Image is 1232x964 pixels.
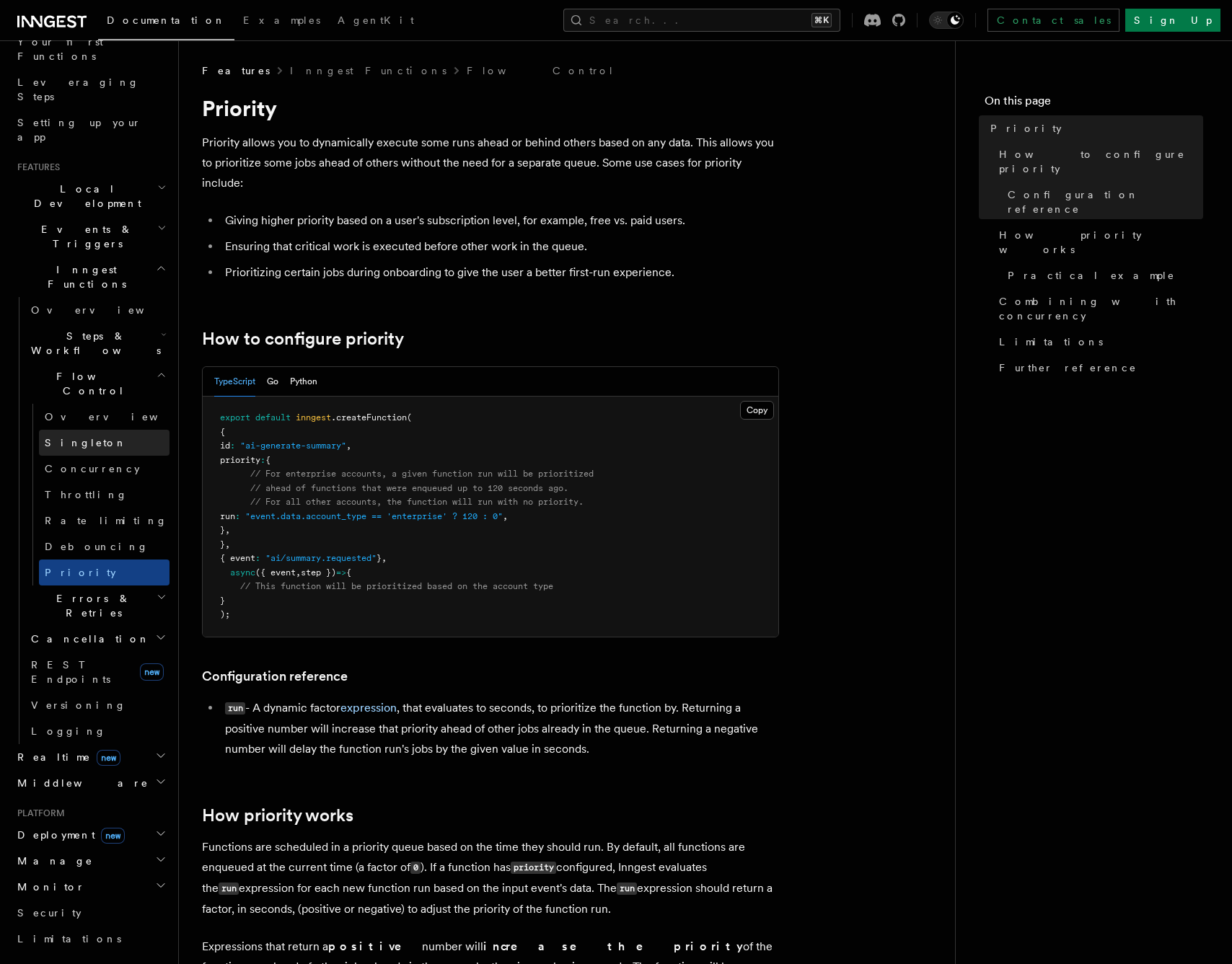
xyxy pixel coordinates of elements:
[255,567,296,578] span: ({ event
[39,482,170,508] a: Throttling
[234,4,329,39] a: Examples
[39,456,170,482] a: Concurrency
[12,162,60,173] span: Features
[563,9,840,32] button: Search...⌘K
[12,750,120,764] span: Realtime
[328,939,422,953] strong: positive
[336,567,346,578] span: =>
[221,236,779,257] li: Ensuring that critical work is executed before other work in the queue.
[346,567,351,578] span: {
[12,222,157,251] span: Events & Triggers
[12,880,85,894] span: Monitor
[25,591,157,620] span: Errors & Retries
[31,725,106,737] span: Logging
[301,567,336,578] span: step })
[17,76,139,102] span: Leveraging Steps
[265,455,270,465] span: {
[260,455,265,465] span: :
[999,361,1137,375] span: Further reference
[255,553,260,563] span: :
[999,335,1103,349] span: Limitations
[39,560,170,585] a: Priority
[202,329,404,349] a: How to configure priority
[250,497,584,507] span: // For all other accounts, the function will run with no priority.
[503,511,508,521] span: ,
[12,110,170,150] a: Setting up your app
[1002,262,1203,288] a: Practical example
[31,659,110,685] span: REST Endpoints
[993,355,1203,381] a: Further reference
[296,412,331,423] span: inngest
[202,666,348,686] a: Configuration reference
[97,750,120,766] span: new
[296,567,301,578] span: ,
[12,216,170,257] button: Events & Triggers
[25,652,170,692] a: REST Endpointsnew
[511,862,556,874] code: priority
[220,427,225,437] span: {
[338,14,414,26] span: AgentKit
[617,883,637,895] code: run
[987,9,1119,32] a: Contact sales
[999,294,1203,323] span: Combining with concurrency
[1002,182,1203,222] a: Configuration reference
[25,329,161,358] span: Steps & Workflows
[12,776,149,790] span: Middleware
[220,525,225,535] span: }
[999,147,1203,176] span: How to configure priority
[1125,9,1220,32] a: Sign Up
[12,69,170,110] a: Leveraging Steps
[985,92,1203,115] h4: On this page
[202,63,270,78] span: Features
[219,883,239,895] code: run
[240,581,553,591] span: // This function will be prioritized based on the account type
[12,848,170,874] button: Manage
[25,404,170,585] div: Flow Control
[12,926,170,952] a: Limitations
[12,29,170,69] a: Your first Functions
[240,441,346,451] span: "ai-generate-summary"
[25,632,150,646] span: Cancellation
[12,257,170,297] button: Inngest Functions
[45,463,140,474] span: Concurrency
[225,702,245,715] code: run
[12,297,170,744] div: Inngest Functions
[12,770,170,796] button: Middleware
[12,822,170,848] button: Deploymentnew
[45,437,127,448] span: Singleton
[225,525,230,535] span: ,
[214,367,255,397] button: TypeScript
[990,121,1062,136] span: Priority
[39,430,170,456] a: Singleton
[1008,268,1175,283] span: Practical example
[45,411,193,423] span: Overview
[407,412,412,423] span: (
[25,363,170,404] button: Flow Control
[929,12,964,29] button: Toggle dark mode
[45,489,128,500] span: Throttling
[410,862,421,874] code: 0
[265,553,377,563] span: "ai/summary.requested"
[17,117,141,143] span: Setting up your app
[12,262,156,291] span: Inngest Functions
[12,828,125,842] span: Deployment
[220,455,260,465] span: priority
[45,541,149,552] span: Debouncing
[340,701,397,715] a: expression
[467,63,615,78] a: Flow Control
[12,744,170,770] button: Realtimenew
[98,4,234,40] a: Documentation
[267,367,278,397] button: Go
[220,441,230,451] span: id
[39,508,170,534] a: Rate limiting
[45,567,116,578] span: Priority
[225,539,230,549] span: ,
[12,808,65,819] span: Platform
[243,14,320,26] span: Examples
[202,95,779,121] h1: Priority
[230,441,235,451] span: :
[25,323,170,363] button: Steps & Workflows
[255,412,291,423] span: default
[230,567,255,578] span: async
[1008,187,1203,216] span: Configuration reference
